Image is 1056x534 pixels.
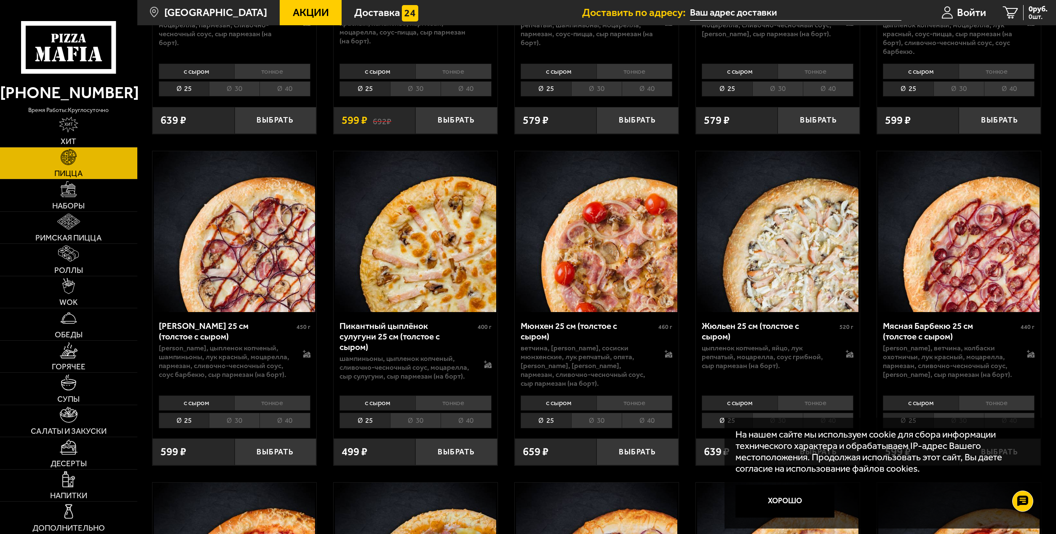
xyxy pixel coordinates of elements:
[159,344,292,379] p: [PERSON_NAME], цыпленок копченый, шампиньоны, лук красный, моцарелла, пармезан, сливочно-чесночны...
[622,413,673,428] li: 40
[883,413,933,428] li: 25
[521,81,571,96] li: 25
[1021,323,1035,331] span: 440 г
[803,413,854,428] li: 40
[51,459,87,467] span: Десерты
[885,115,911,126] span: 599 ₽
[1029,13,1048,20] span: 0 шт.
[159,320,294,342] div: [PERSON_NAME] 25 см (толстое с сыром)
[340,64,415,79] li: с сыром
[234,64,310,79] li: тонкое
[984,413,1035,428] li: 40
[883,395,959,411] li: с сыром
[883,344,1016,379] p: [PERSON_NAME], ветчина, колбаски охотничьи, лук красный, моцарелла, пармезан, сливочно-чесночный ...
[340,81,390,96] li: 25
[984,81,1035,96] li: 40
[159,413,209,428] li: 25
[933,413,984,428] li: 30
[521,344,654,387] p: ветчина, [PERSON_NAME], сосиски мюнхенские, лук репчатый, опята, [PERSON_NAME], [PERSON_NAME], па...
[933,81,984,96] li: 30
[441,413,492,428] li: 40
[596,395,673,411] li: тонкое
[704,115,730,126] span: 579 ₽
[596,107,678,134] button: Выбрать
[259,81,310,96] li: 40
[571,81,622,96] li: 30
[209,81,259,96] li: 30
[32,524,105,532] span: Дополнительно
[54,169,83,177] span: Пицца
[57,395,80,403] span: Супы
[516,151,677,312] img: Мюнхен 25 см (толстое с сыром)
[31,427,107,435] span: Салаты и закуски
[415,438,497,465] button: Выбрать
[878,151,1040,312] img: Мясная Барбекю 25 см (толстое с сыром)
[883,12,1016,56] p: ветчина, пепперони, [PERSON_NAME], цыпленок копченый, моцарелла, лук красный, соус-пицца, сыр пар...
[478,323,492,331] span: 400 г
[523,115,548,126] span: 579 ₽
[697,151,858,312] img: Жюльен 25 см (толстое с сыром)
[390,81,441,96] li: 30
[702,64,778,79] li: с сыром
[582,7,690,18] span: Доставить по адресу:
[159,64,235,79] li: с сыром
[752,413,803,428] li: 30
[340,354,473,381] p: шампиньоны, цыпленок копченый, сливочно-чесночный соус, моцарелла, сыр сулугуни, сыр пармезан (на...
[340,320,475,352] div: Пикантный цыплёнок сулугуни 25 см (толстое с сыром)
[596,438,678,465] button: Выбрать
[259,413,310,428] li: 40
[390,413,441,428] li: 30
[596,64,673,79] li: тонкое
[515,151,679,312] a: Мюнхен 25 см (толстое с сыром)
[402,5,418,21] img: 15daf4d41897b9f0e9f617042186c801.svg
[803,81,854,96] li: 40
[883,320,1019,342] div: Мясная Барбекю 25 см (толстое с сыром)
[778,395,854,411] li: тонкое
[658,323,672,331] span: 460 г
[354,7,400,18] span: Доставка
[702,81,752,96] li: 25
[735,429,1025,474] p: На нашем сайте мы используем cookie для сбора информации технического характера и обрабатываем IP...
[59,298,78,306] span: WOK
[521,413,571,428] li: 25
[690,5,901,21] input: Ваш адрес доставки
[159,81,209,96] li: 25
[293,7,329,18] span: Акции
[297,323,310,331] span: 450 г
[957,7,986,18] span: Войти
[883,64,959,79] li: с сыром
[877,151,1041,312] a: Мясная Барбекю 25 см (толстое с сыром)
[54,266,83,274] span: Роллы
[52,202,85,210] span: Наборы
[50,491,87,499] span: Напитки
[959,395,1035,411] li: тонкое
[702,395,778,411] li: с сыром
[335,151,496,312] img: Пикантный цыплёнок сулугуни 25 см (толстое с сыром)
[521,64,596,79] li: с сыром
[164,7,267,18] span: [GEOGRAPHIC_DATA]
[702,413,752,428] li: 25
[152,151,316,312] a: Чикен Барбекю 25 см (толстое с сыром)
[159,395,235,411] li: с сыром
[52,363,86,371] span: Горячее
[521,395,596,411] li: с сыром
[441,81,492,96] li: 40
[209,413,259,428] li: 30
[373,115,391,126] s: 692 ₽
[235,107,316,134] button: Выбрать
[571,413,622,428] li: 30
[234,395,310,411] li: тонкое
[696,151,860,312] a: Жюльен 25 см (толстое с сыром)
[839,323,853,331] span: 520 г
[735,485,834,518] button: Хорошо
[340,413,390,428] li: 25
[342,115,367,126] span: 599 ₽
[342,446,367,457] span: 499 ₽
[959,64,1035,79] li: тонкое
[35,234,102,242] span: Римская пицца
[334,151,497,312] a: Пикантный цыплёнок сулугуни 25 см (толстое с сыром)
[159,12,292,47] p: томаты, креветка тигровая, паприка, моцарелла, пармезан, сливочно-чесночный соус, сыр пармезан (н...
[702,320,837,342] div: Жюльен 25 см (толстое с сыром)
[752,81,803,96] li: 30
[622,81,673,96] li: 40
